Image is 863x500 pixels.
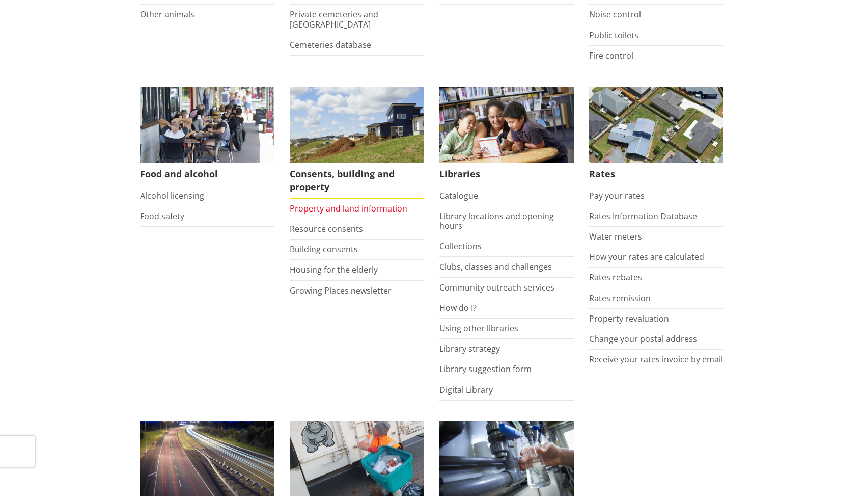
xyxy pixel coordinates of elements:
img: Land and property thumbnail [290,87,424,163]
a: Community outreach services [439,282,554,293]
a: Digital Library [439,384,493,396]
a: Public toilets [589,30,638,41]
a: Library suggestion form [439,363,532,375]
a: Resource consents [290,223,363,234]
a: Property revaluation [589,313,669,324]
span: Consents, building and property [290,163,424,199]
a: Property and land information [290,203,407,214]
span: Food and alcohol [140,163,274,186]
a: Catalogue [439,190,478,201]
a: Noise control [589,9,641,20]
a: Pay your rates [589,190,645,201]
img: Water treatment [439,421,574,497]
img: Food and Alcohol in the Waikato [140,87,274,163]
a: Alcohol licensing [140,190,204,201]
a: Pay your rates online Rates [589,87,723,186]
a: How your rates are calculated [589,251,704,262]
a: Library strategy [439,343,500,354]
a: Fire control [589,50,633,61]
a: Change your postal address [589,333,697,345]
a: Library membership is free to everyone who lives in the Waikato district. Libraries [439,87,574,186]
a: Collections [439,241,482,252]
img: Roads, travel and parking [140,421,274,497]
a: Clubs, classes and challenges [439,261,552,272]
a: Building consents [290,244,358,255]
a: Rates remission [589,293,651,304]
a: Receive your rates invoice by email [589,354,723,365]
a: New Pokeno housing development Consents, building and property [290,87,424,199]
a: Rates Information Database [589,210,697,222]
a: Using other libraries [439,323,518,334]
a: Water meters [589,231,642,242]
a: Other animals [140,9,194,20]
a: How do I? [439,302,477,313]
iframe: Messenger Launcher [816,457,853,494]
a: Growing Places newsletter [290,285,392,296]
a: Rates rebates [589,272,642,283]
a: Food safety [140,210,184,222]
a: Private cemeteries and [GEOGRAPHIC_DATA] [290,9,378,30]
img: Rubbish and recycling [290,421,424,497]
a: Food and Alcohol in the Waikato Food and alcohol [140,87,274,186]
span: Libraries [439,163,574,186]
span: Rates [589,163,723,186]
img: Waikato District Council libraries [439,87,574,163]
a: Housing for the elderly [290,264,378,275]
a: Library locations and opening hours [439,210,554,231]
a: Cemeteries database [290,39,371,50]
img: Rates-thumbnail [589,87,723,163]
